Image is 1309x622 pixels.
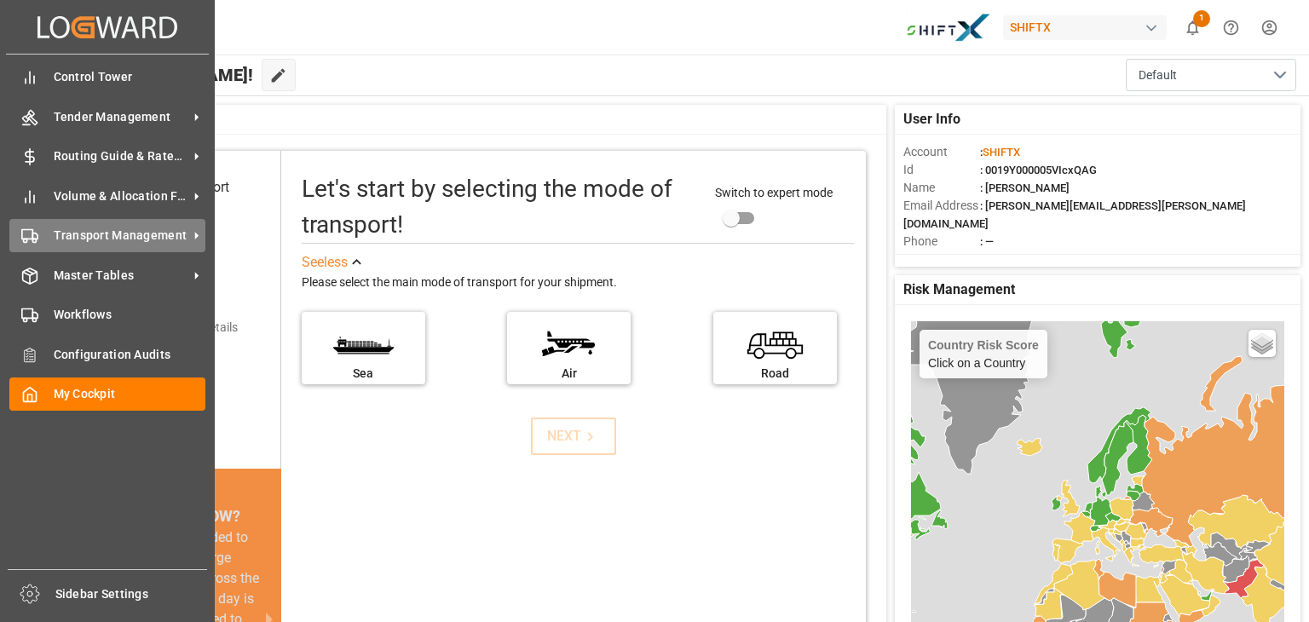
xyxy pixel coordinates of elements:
div: Sea [310,365,417,383]
h4: Country Risk Score [928,338,1039,352]
button: Help Center [1212,9,1250,47]
a: Layers [1248,330,1276,357]
span: Routing Guide & Rates MGMT [54,147,188,165]
span: Tender Management [54,108,188,126]
span: Workflows [54,306,206,324]
div: See less [302,252,348,273]
span: Account [903,143,980,161]
span: Id [903,161,980,179]
span: : [PERSON_NAME][EMAIL_ADDRESS][PERSON_NAME][DOMAIN_NAME] [903,199,1246,230]
span: Transport Management [54,227,188,245]
a: Workflows [9,298,205,331]
span: Volume & Allocation Forecast [54,187,188,205]
span: : 0019Y000005VIcxQAG [980,164,1097,176]
span: User Info [903,109,960,130]
span: 1 [1193,10,1210,27]
div: Let's start by selecting the mode of transport! [302,171,699,243]
span: Name [903,179,980,197]
span: SHIFTX [983,146,1020,158]
div: Add shipping details [131,319,238,337]
a: Control Tower [9,60,205,94]
span: : [980,146,1020,158]
span: Sidebar Settings [55,585,208,603]
a: My Cockpit [9,377,205,411]
span: : Shipper [980,253,1023,266]
div: Please select the main mode of transport for your shipment. [302,273,854,293]
span: Email Address [903,197,980,215]
button: NEXT [531,418,616,455]
span: Risk Management [903,279,1015,300]
div: NEXT [547,426,599,446]
span: Master Tables [54,267,188,285]
span: Default [1139,66,1177,84]
div: Road [722,365,828,383]
img: Bildschirmfoto%202024-11-13%20um%2009.31.44.png_1731487080.png [906,13,991,43]
button: SHIFTX [1003,11,1173,43]
span: Account Type [903,251,980,268]
div: SHIFTX [1003,15,1167,40]
span: My Cockpit [54,385,206,403]
span: Configuration Audits [54,346,206,364]
span: Phone [903,233,980,251]
button: open menu [1126,59,1296,91]
div: Click on a Country [928,338,1039,370]
span: : — [980,235,994,248]
span: Control Tower [54,68,206,86]
button: show 1 new notifications [1173,9,1212,47]
div: Air [516,365,622,383]
span: Switch to expert mode [715,186,833,199]
span: Hello [PERSON_NAME]! [70,59,253,91]
span: : [PERSON_NAME] [980,181,1070,194]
